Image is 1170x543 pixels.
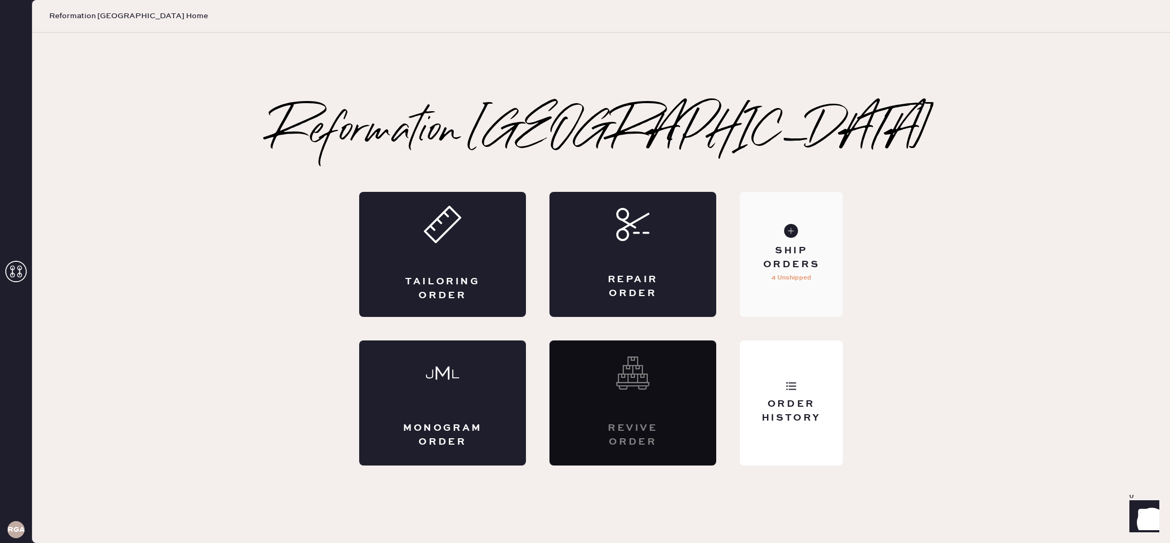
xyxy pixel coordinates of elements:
div: Revive order [592,422,673,448]
h2: Reformation [GEOGRAPHIC_DATA] [270,111,932,153]
span: Reformation [GEOGRAPHIC_DATA] Home [49,11,208,21]
p: 4 Unshipped [771,271,811,284]
div: Ship Orders [748,244,834,271]
div: Order History [748,398,834,424]
div: Monogram Order [402,422,483,448]
h3: RGA [7,526,25,533]
div: Tailoring Order [402,275,483,302]
iframe: Front Chat [1119,495,1165,541]
div: Interested? Contact us at care@hemster.co [549,340,716,466]
div: Repair Order [592,273,673,300]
